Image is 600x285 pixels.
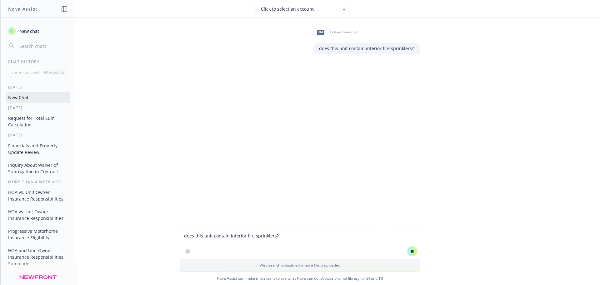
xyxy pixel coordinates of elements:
p: All accounts [44,69,65,75]
button: HOA vs. Unit Owner Insurance Responsibilities [6,187,70,204]
span: Nova Assist can make mistakes. Explore what Nova can do: Browse prompt library for and [3,272,597,285]
a: TR [378,276,383,281]
h1: Nova Assist [8,6,37,12]
button: HOA vs Unit Owner Insurance Responsibilities [6,206,70,223]
button: Progressive Motorhome Insurance Eligibility [6,226,70,243]
a: BI [366,276,370,281]
div: [DATE] [1,105,75,110]
button: Click to select an account [256,3,349,15]
button: Inquiry About Waiver of Subrogation in Contract [6,160,70,177]
button: Request for Total Sum Calculation [6,113,70,130]
div: More than a week ago [1,179,75,185]
span: 1716-w-main-st.pdf [330,30,358,34]
button: HOA and Unit Owner Insurance Responsibilities Summary [6,245,70,269]
p: does this unit contain interior fire sprinklers? [319,45,414,52]
p: Current account [11,69,39,75]
div: [DATE] [1,132,75,138]
span: Click to select an account [261,6,314,12]
button: Financials and Property Update Review [6,140,70,157]
span: New chat [18,28,39,34]
button: New Chat [6,92,70,103]
button: New chat [6,25,70,37]
div: [DATE] [1,84,75,90]
div: pdf1716-w-main-st.pdf [313,24,360,40]
span: pdf [317,30,324,34]
input: Search chats [18,42,68,50]
div: Chat History [1,59,75,64]
p: Web search is disabled when a file is uploaded [184,262,416,268]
